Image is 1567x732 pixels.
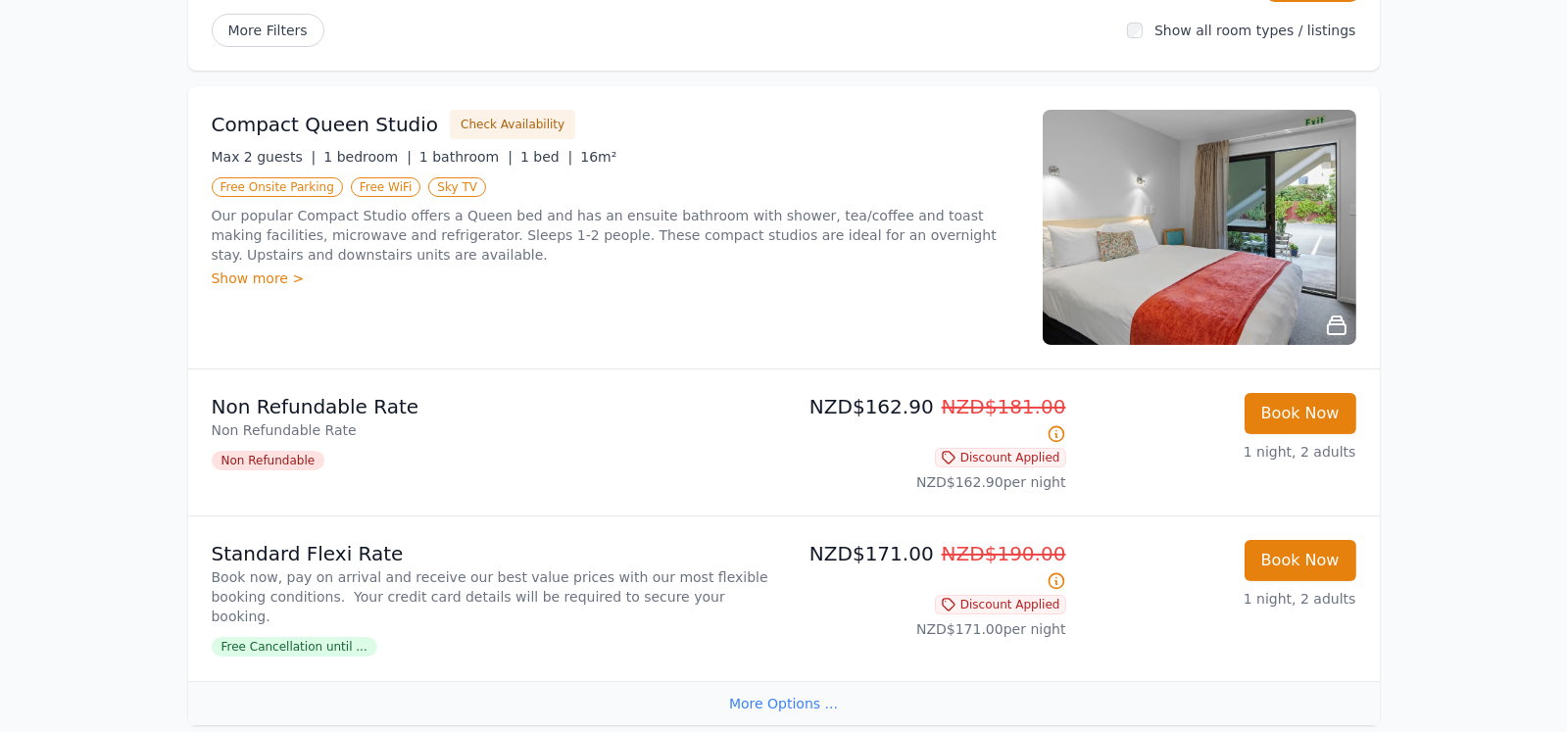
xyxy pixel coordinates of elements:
[212,393,776,420] p: Non Refundable Rate
[520,149,572,165] span: 1 bed |
[1082,589,1356,609] p: 1 night, 2 adults
[792,540,1066,595] p: NZD$171.00
[792,472,1066,492] p: NZD$162.90 per night
[212,206,1019,265] p: Our popular Compact Studio offers a Queen bed and has an ensuite bathroom with shower, tea/coffee...
[212,637,377,657] span: Free Cancellation until ...
[212,567,776,626] p: Book now, pay on arrival and receive our best value prices with our most flexible booking conditi...
[1245,540,1356,581] button: Book Now
[212,111,439,138] h3: Compact Queen Studio
[935,595,1066,614] span: Discount Applied
[450,110,575,139] button: Check Availability
[212,268,1019,288] div: Show more >
[1154,23,1355,38] label: Show all room types / listings
[792,619,1066,639] p: NZD$171.00 per night
[212,451,325,470] span: Non Refundable
[1082,442,1356,462] p: 1 night, 2 adults
[580,149,616,165] span: 16m²
[428,177,486,197] span: Sky TV
[212,14,324,47] span: More Filters
[323,149,412,165] span: 1 bedroom |
[942,542,1066,565] span: NZD$190.00
[351,177,421,197] span: Free WiFi
[212,540,776,567] p: Standard Flexi Rate
[188,681,1380,725] div: More Options ...
[792,393,1066,448] p: NZD$162.90
[935,448,1066,467] span: Discount Applied
[212,420,776,440] p: Non Refundable Rate
[419,149,513,165] span: 1 bathroom |
[1245,393,1356,434] button: Book Now
[212,177,343,197] span: Free Onsite Parking
[212,149,317,165] span: Max 2 guests |
[942,395,1066,418] span: NZD$181.00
